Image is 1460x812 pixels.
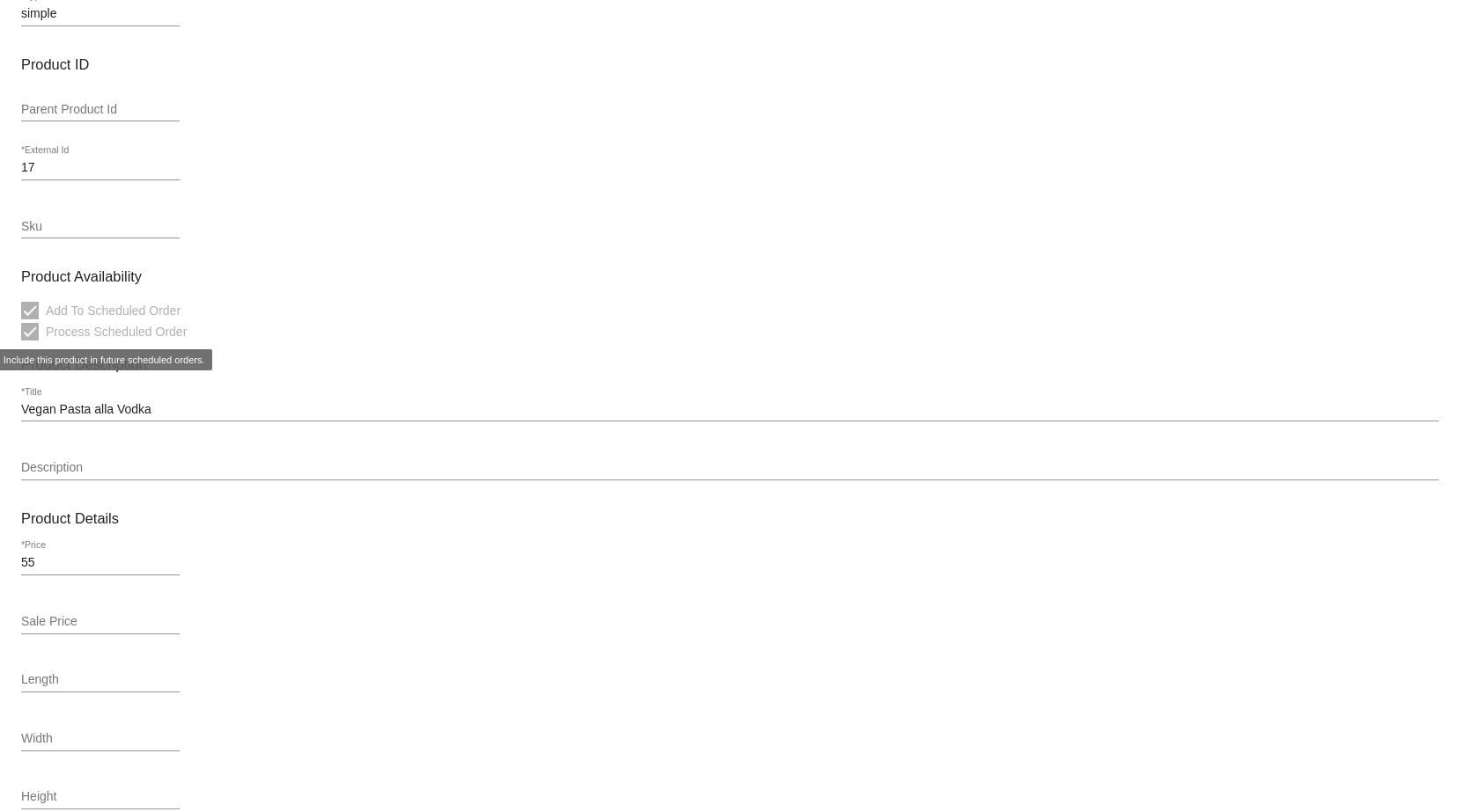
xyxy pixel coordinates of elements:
h3: Product Availability [21,268,1439,285]
input: *External Id [21,161,180,175]
input: Parent Product Id [21,103,180,117]
h3: Product Details [21,510,1439,527]
h3: Product ID [21,56,1439,73]
input: *Type [21,7,180,21]
input: *Title [21,403,1439,417]
input: *Price [21,556,180,570]
span: Process Scheduled Order [46,321,187,342]
input: Sale Price [21,615,180,629]
input: Height [21,790,180,804]
h3: Product Description [21,356,1439,373]
input: Width [21,732,180,746]
input: Length [21,673,180,687]
span: Add To Scheduled Order [46,300,181,321]
input: Description [21,461,1439,475]
input: Sku [21,220,180,234]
